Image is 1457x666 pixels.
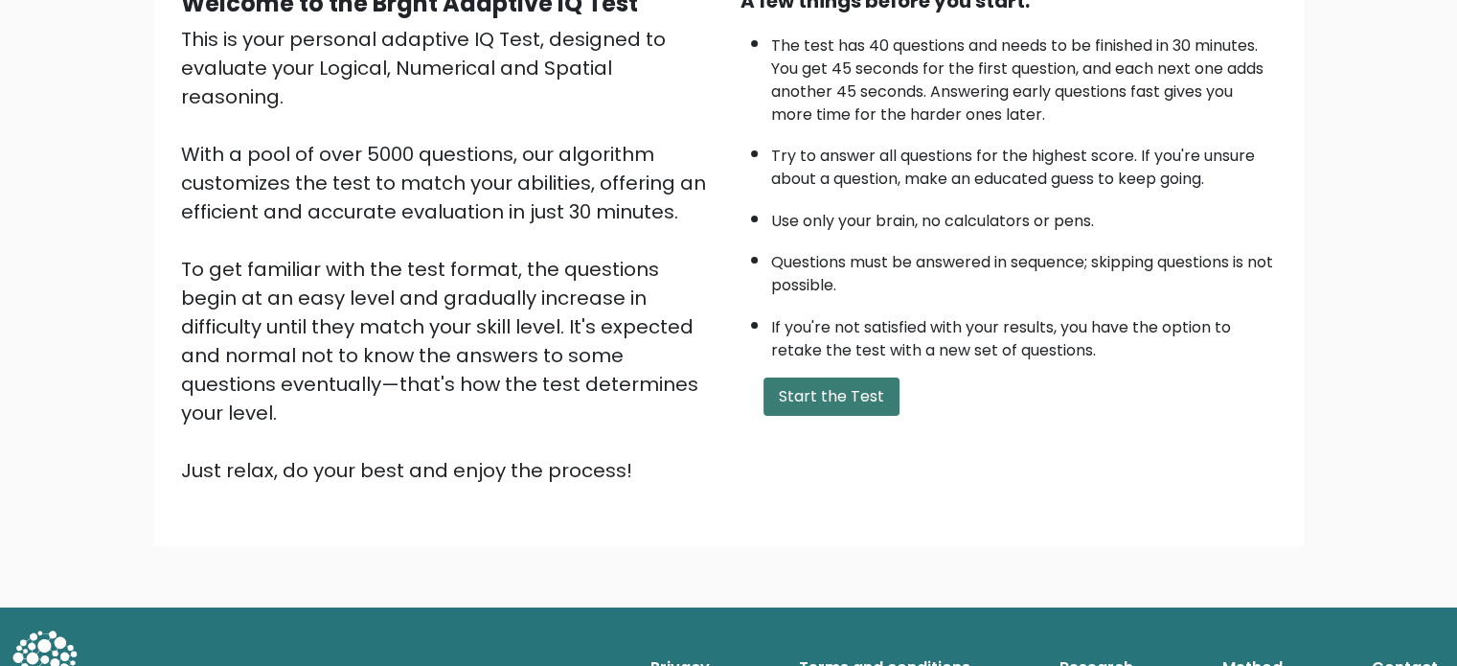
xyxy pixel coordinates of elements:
li: Use only your brain, no calculators or pens. [771,200,1277,233]
button: Start the Test [763,378,899,416]
li: The test has 40 questions and needs to be finished in 30 minutes. You get 45 seconds for the firs... [771,25,1277,126]
li: If you're not satisfied with your results, you have the option to retake the test with a new set ... [771,307,1277,362]
div: This is your personal adaptive IQ Test, designed to evaluate your Logical, Numerical and Spatial ... [181,25,717,485]
li: Questions must be answered in sequence; skipping questions is not possible. [771,241,1277,297]
li: Try to answer all questions for the highest score. If you're unsure about a question, make an edu... [771,135,1277,191]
